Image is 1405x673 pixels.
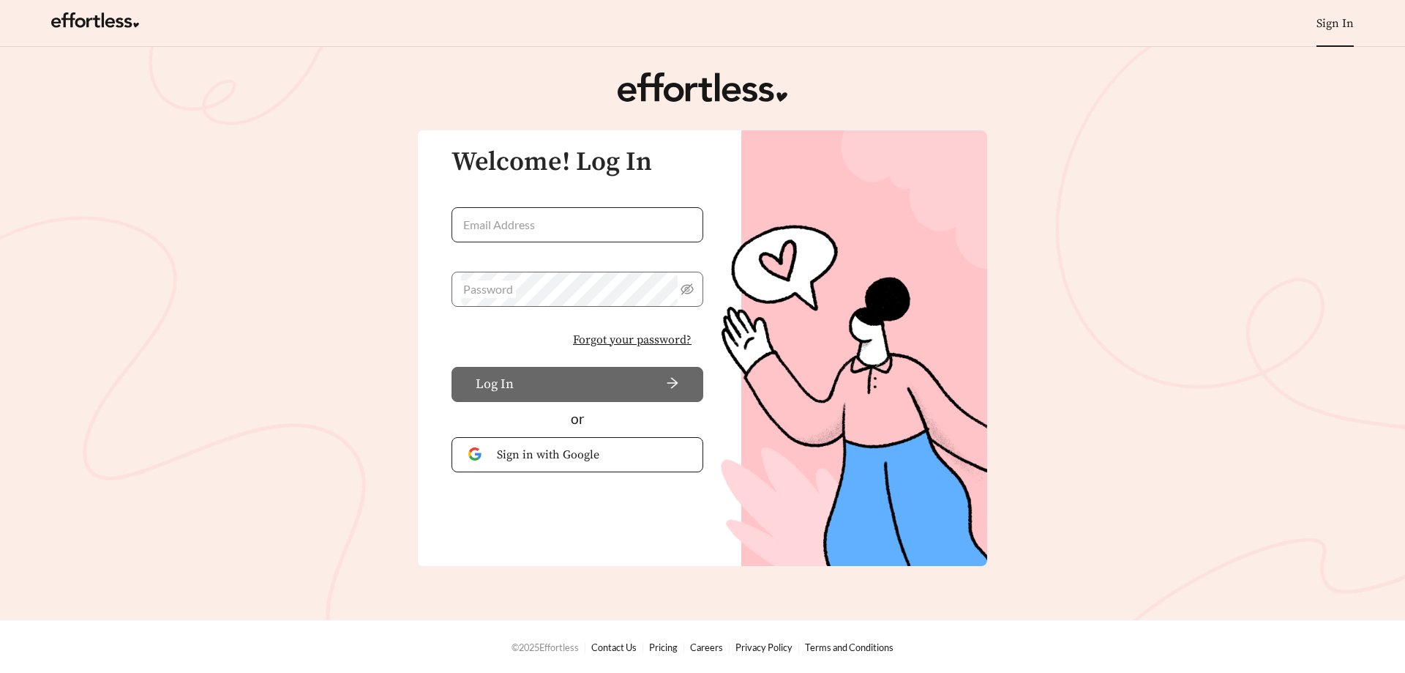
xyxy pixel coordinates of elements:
[452,437,703,472] button: Sign in with Google
[561,324,703,355] button: Forgot your password?
[573,331,692,349] span: Forgot your password?
[649,642,678,653] a: Pricing
[497,446,686,464] span: Sign in with Google
[512,642,579,653] span: © 2025 Effortless
[452,367,703,402] button: Log Inarrow-right
[690,642,723,653] a: Careers
[452,148,703,177] h3: Welcome! Log In
[591,642,637,653] a: Contact Us
[1316,16,1354,31] a: Sign In
[735,642,793,653] a: Privacy Policy
[452,409,703,430] div: or
[468,447,485,461] img: Google Authentication
[681,283,694,296] span: eye-invisible
[805,642,893,653] a: Terms and Conditions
